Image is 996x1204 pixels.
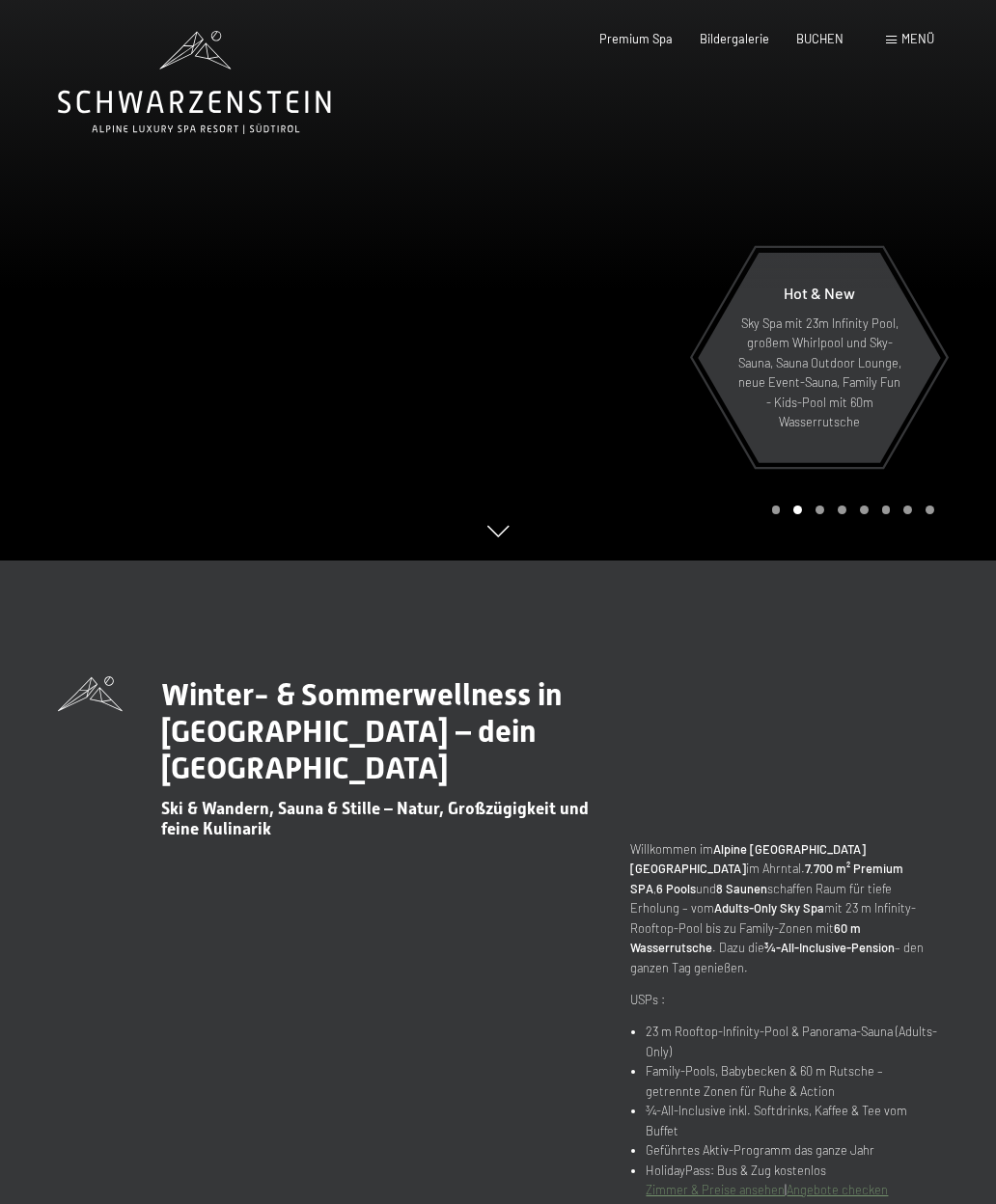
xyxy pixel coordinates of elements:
[716,881,767,896] strong: 8 Saunen
[697,252,942,464] a: Hot & New Sky Spa mit 23m Infinity Pool, großem Whirlpool und Sky-Sauna, Sauna Outdoor Lounge, ne...
[764,940,895,955] strong: ¾-All-Inclusive-Pension
[646,1022,938,1061] li: 23 m Rooftop-Infinity-Pool & Panorama-Sauna (Adults-Only)
[926,506,934,514] div: Carousel Page 8
[599,31,673,46] a: Premium Spa
[646,1140,938,1160] li: Geführtes Aktiv-Programm das ganze Jahr
[882,506,891,514] div: Carousel Page 6
[630,861,903,895] strong: 7.700 m² Premium SPA
[630,990,938,1009] p: USPs :
[646,1061,938,1101] li: Family-Pools, Babybecken & 60 m Rutsche – getrennte Zonen für Ruhe & Action
[838,506,846,514] div: Carousel Page 4
[656,881,696,896] strong: 6 Pools
[630,841,866,876] strong: Alpine [GEOGRAPHIC_DATA] [GEOGRAPHIC_DATA]
[700,31,769,46] a: Bildergalerie
[903,506,912,514] div: Carousel Page 7
[772,506,781,514] div: Carousel Page 1
[646,1101,938,1140] li: ¾-All-Inclusive inkl. Softdrinks, Kaffee & Tee vom Buffet
[765,506,934,514] div: Carousel Pagination
[714,900,824,916] strong: Adults-Only Sky Spa
[787,1182,888,1197] a: Angebote checken
[161,799,589,838] span: Ski & Wandern, Sauna & Stille – Natur, Großzügigkeit und feine Kulinarik
[784,284,855,302] span: Hot & New
[161,676,562,787] span: Winter- & Sommerwellness in [GEOGRAPHIC_DATA] – dein [GEOGRAPHIC_DATA]
[735,314,903,432] p: Sky Spa mit 23m Infinity Pool, großem Whirlpool und Sky-Sauna, Sauna Outdoor Lounge, neue Event-S...
[860,506,869,514] div: Carousel Page 5
[901,31,934,46] span: Menü
[646,1161,938,1200] li: HolidayPass: Bus & Zug kostenlos |
[796,31,844,46] a: BUCHEN
[816,506,824,514] div: Carousel Page 3
[793,506,802,514] div: Carousel Page 2 (Current Slide)
[630,839,938,977] p: Willkommen im im Ahrntal. , und schaffen Raum für tiefe Erholung – vom mit 23 m Infinity-Rooftop-...
[646,1182,785,1197] a: Zimmer & Preise ansehen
